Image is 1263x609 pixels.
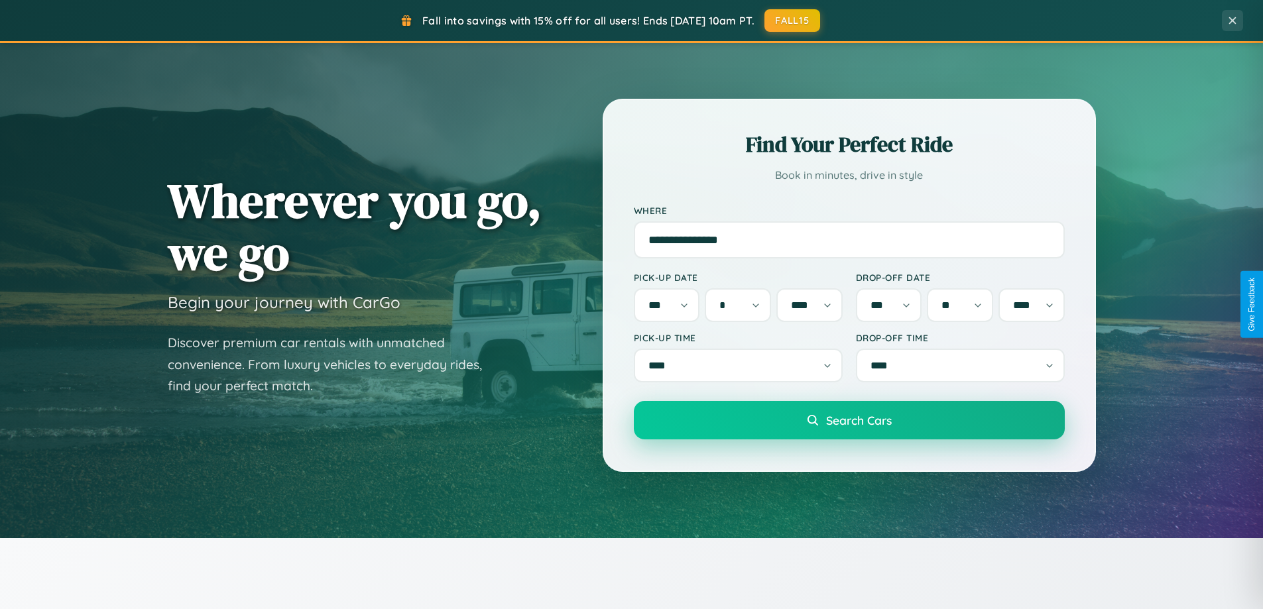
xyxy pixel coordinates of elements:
label: Pick-up Time [634,332,843,343]
span: Fall into savings with 15% off for all users! Ends [DATE] 10am PT. [422,14,754,27]
h2: Find Your Perfect Ride [634,130,1065,159]
p: Discover premium car rentals with unmatched convenience. From luxury vehicles to everyday rides, ... [168,332,499,397]
label: Drop-off Time [856,332,1065,343]
div: Give Feedback [1247,278,1256,331]
span: Search Cars [826,413,892,427]
label: Drop-off Date [856,272,1065,283]
button: Search Cars [634,401,1065,439]
button: FALL15 [764,9,820,32]
label: Where [634,205,1065,216]
h1: Wherever you go, we go [168,174,542,279]
label: Pick-up Date [634,272,843,283]
h3: Begin your journey with CarGo [168,292,400,312]
p: Book in minutes, drive in style [634,166,1065,185]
